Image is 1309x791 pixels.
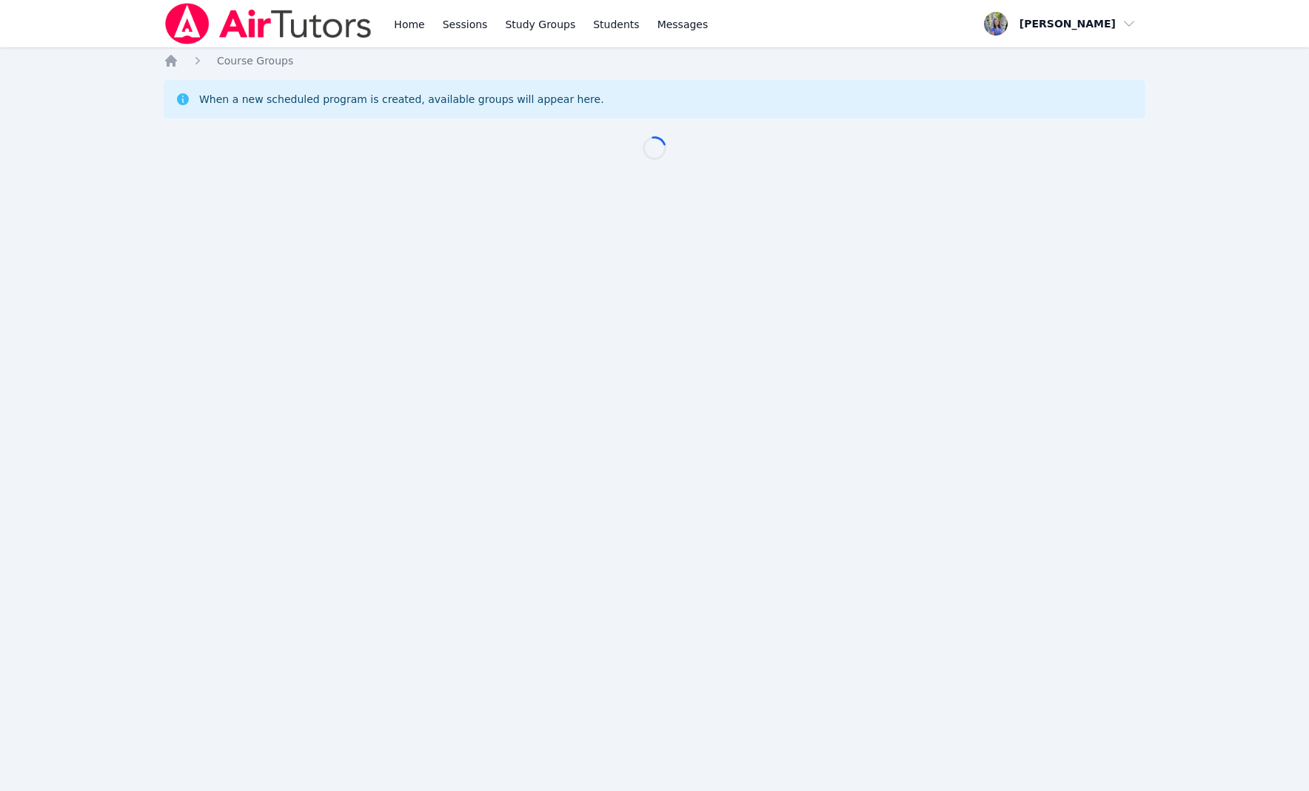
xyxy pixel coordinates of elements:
a: Course Groups [217,53,293,68]
div: When a new scheduled program is created, available groups will appear here. [199,92,604,107]
img: Air Tutors [164,3,373,44]
span: Messages [657,17,709,32]
span: Course Groups [217,55,293,67]
nav: Breadcrumb [164,53,1145,68]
